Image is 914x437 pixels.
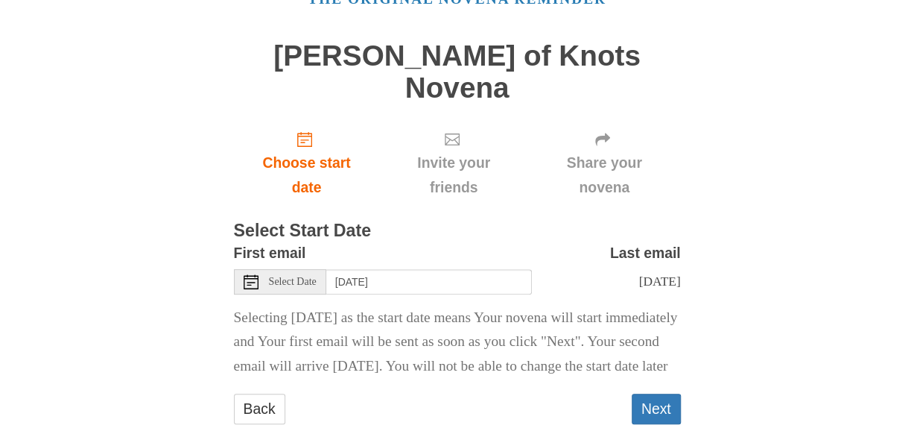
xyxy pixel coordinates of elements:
span: Invite your friends [394,151,512,200]
h1: [PERSON_NAME] of Knots Novena [234,40,681,104]
div: Click "Next" to confirm your start date first. [379,119,527,207]
button: Next [632,394,681,424]
span: Choose start date [249,151,365,200]
span: Select Date [269,277,317,287]
h3: Select Start Date [234,221,681,241]
p: Selecting [DATE] as the start date means Your novena will start immediately and Your first email ... [234,306,681,380]
a: Back [234,394,285,424]
label: First email [234,241,306,265]
label: Last email [610,241,681,265]
div: Click "Next" to confirm your start date first. [528,119,681,207]
span: [DATE] [638,274,680,289]
a: Choose start date [234,119,380,207]
span: Share your novena [543,151,666,200]
input: Use the arrow keys to pick a date [326,269,532,295]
